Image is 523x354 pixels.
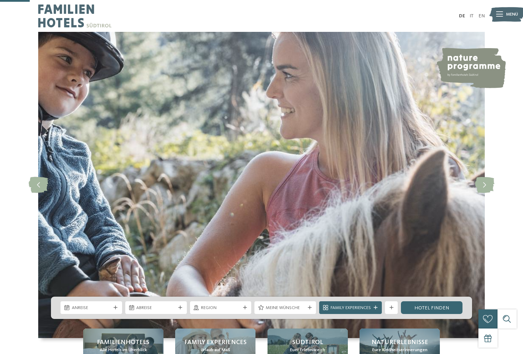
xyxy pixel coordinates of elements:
[290,347,325,353] span: Euer Erlebnisreich
[97,338,149,347] span: Familienhotels
[478,13,485,18] a: EN
[136,305,176,311] span: Abreise
[331,305,371,311] span: Family Experiences
[459,13,465,18] a: DE
[470,13,473,18] a: IT
[292,338,323,347] span: Südtirol
[201,347,230,353] span: Urlaub auf Maß
[372,347,427,353] span: Eure Kindheitserinnerungen
[184,338,247,347] span: Family Experiences
[38,32,485,338] img: Familienhotels Südtirol: The happy family places
[506,11,518,18] span: Menü
[201,305,240,311] span: Region
[266,305,305,311] span: Meine Wünsche
[100,347,147,353] span: Alle Hotels im Überblick
[401,301,462,314] a: Hotel finden
[372,338,428,347] span: Naturerlebnisse
[436,48,506,88] img: nature programme by Familienhotels Südtirol
[72,305,111,311] span: Anreise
